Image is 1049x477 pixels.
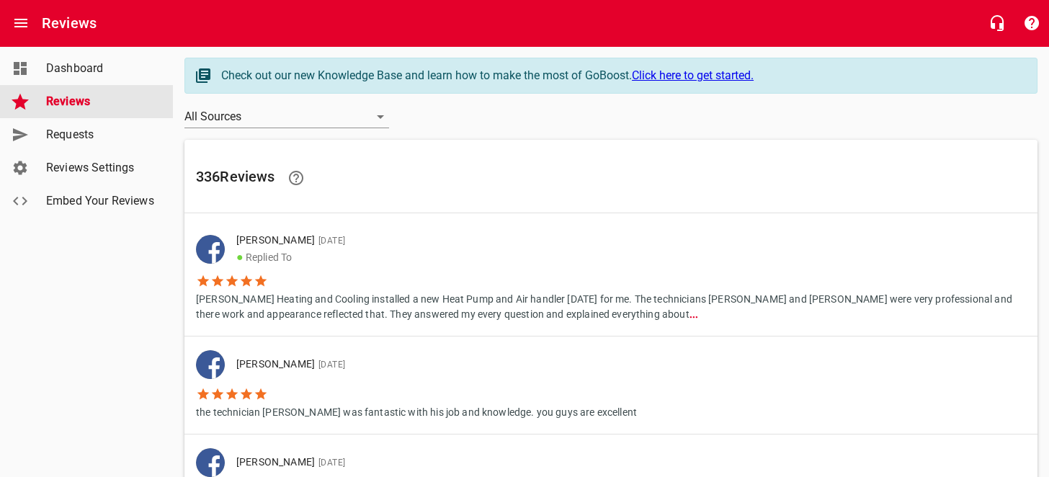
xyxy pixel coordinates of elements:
img: facebook-dark.png [196,235,225,264]
span: Embed Your Reviews [46,192,156,210]
img: facebook-dark.png [196,350,225,379]
div: Facebook [196,350,225,379]
p: Replied To [236,249,1014,266]
span: [DATE] [315,360,345,370]
span: [DATE] [315,236,345,246]
div: Facebook [196,448,225,477]
p: [PERSON_NAME] [236,233,1014,249]
span: Reviews Settings [46,159,156,177]
h6: 336 Review s [196,161,1026,195]
span: Reviews [46,93,156,110]
div: Facebook [196,235,225,264]
p: [PERSON_NAME] [236,357,625,373]
p: the technician [PERSON_NAME] was fantastic with his job and knowledge. you guys are excellent [196,401,637,420]
p: [PERSON_NAME] Heating and Cooling installed a new Heat Pump and Air handler [DATE] for me. The te... [196,288,1026,322]
span: ● [236,250,244,264]
b: ... [689,308,698,320]
a: [PERSON_NAME][DATE]●Replied To[PERSON_NAME] Heating and Cooling installed a new Heat Pump and Air... [184,219,1037,336]
div: All Sources [184,105,389,128]
img: facebook-dark.png [196,448,225,477]
div: Check out our new Knowledge Base and learn how to make the most of GoBoost. [221,67,1022,84]
button: Live Chat [980,6,1014,40]
button: Support Portal [1014,6,1049,40]
span: Requests [46,126,156,143]
h6: Reviews [42,12,97,35]
p: [PERSON_NAME] [236,455,731,471]
a: [PERSON_NAME][DATE]the technician [PERSON_NAME] was fantastic with his job and knowledge. you guy... [184,336,1037,434]
a: Click here to get started. [632,68,754,82]
span: [DATE] [315,458,345,468]
span: Dashboard [46,60,156,77]
a: Learn facts about why reviews are important [279,161,313,195]
button: Open drawer [4,6,38,40]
